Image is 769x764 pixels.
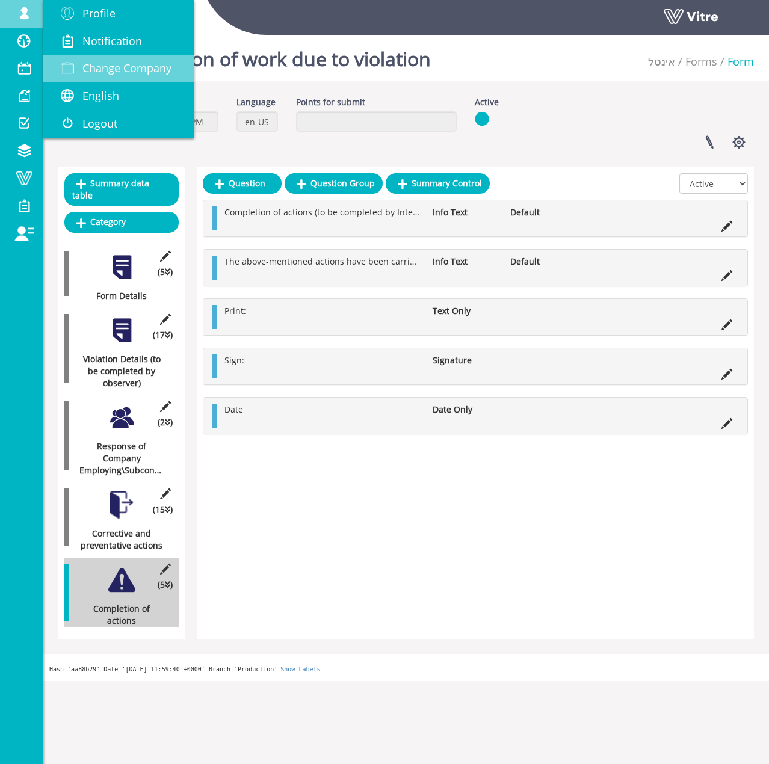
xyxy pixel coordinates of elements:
[475,96,499,108] label: Active
[427,404,505,416] li: Date Only
[504,206,582,218] li: Default
[236,96,276,108] label: Language
[280,666,320,673] a: Show Labels
[82,6,116,20] span: Profile
[64,440,170,476] div: Response of Company Employing\Subcontractor
[64,290,170,302] div: Form Details
[224,256,628,267] span: The above-mentioned actions have been carried out satisfactorily and within the stated time frame:
[82,116,117,131] span: Logout
[64,353,170,389] div: Violation Details (to be completed by observer)
[224,206,533,218] span: Completion of actions (to be completed by Intel PM / GC PM / CEHS / GC EHS)
[153,329,173,341] span: (17 )
[158,416,173,428] span: (2 )
[203,173,282,194] a: Question
[153,504,173,516] span: (15 )
[504,256,582,268] li: Default
[64,173,179,206] a: Summary data table
[43,28,194,55] a: Notification
[64,528,170,552] div: Corrective and preventative actions
[685,54,717,69] a: Forms
[82,34,142,48] span: Notification
[224,404,243,415] span: Date
[386,173,490,194] a: Summary Control
[427,354,505,366] li: Signature
[285,173,383,194] a: Question Group
[427,256,505,268] li: Info Text
[64,603,170,627] div: Completion of actions
[427,206,505,218] li: Info Text
[224,354,244,366] span: Sign:
[296,96,365,108] label: Points for submit
[158,266,173,278] span: (5 )
[64,212,179,232] a: Category
[648,54,675,69] a: אינטל
[158,579,173,591] span: (5 )
[717,54,754,70] li: Form
[427,305,505,317] li: Text Only
[49,666,277,673] span: Hash 'aa88b29' Date '[DATE] 11:59:40 +0000' Branch 'Production'
[43,110,194,138] a: Logout
[82,88,119,103] span: English
[58,30,431,81] h1: Form Suspension of work due to violation
[224,305,246,316] span: Print:
[475,111,489,126] img: yes
[43,82,194,110] a: English
[43,55,194,82] a: Change Company
[82,61,171,75] span: Change Company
